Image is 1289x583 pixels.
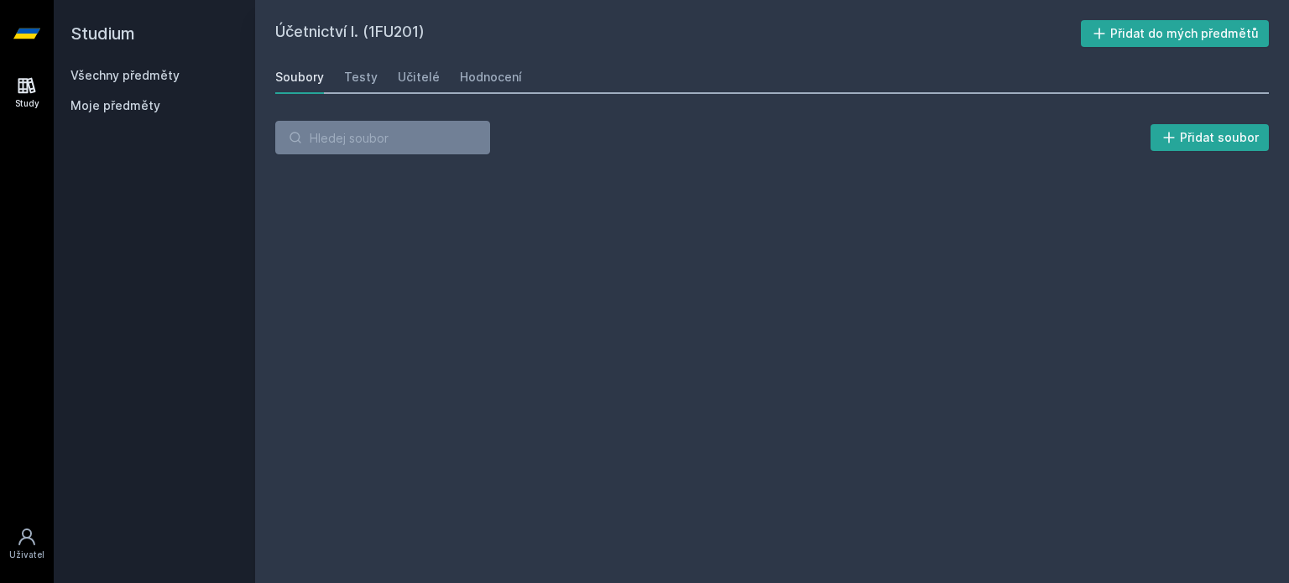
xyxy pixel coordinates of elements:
[70,97,160,114] span: Moje předměty
[9,549,44,561] div: Uživatel
[275,20,1081,47] h2: Účetnictví I. (1FU201)
[460,69,522,86] div: Hodnocení
[275,121,490,154] input: Hledej soubor
[398,60,440,94] a: Učitelé
[275,69,324,86] div: Soubory
[15,97,39,110] div: Study
[460,60,522,94] a: Hodnocení
[1151,124,1270,151] button: Přidat soubor
[70,68,180,82] a: Všechny předměty
[3,67,50,118] a: Study
[344,60,378,94] a: Testy
[3,518,50,570] a: Uživatel
[398,69,440,86] div: Učitelé
[344,69,378,86] div: Testy
[275,60,324,94] a: Soubory
[1081,20,1270,47] button: Přidat do mých předmětů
